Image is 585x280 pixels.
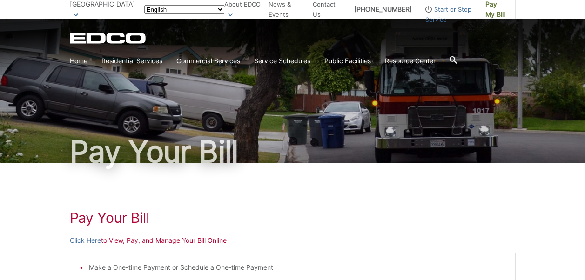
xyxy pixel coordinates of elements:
a: Home [70,56,87,66]
a: EDCD logo. Return to the homepage. [70,33,147,44]
a: Residential Services [101,56,162,66]
a: Resource Center [385,56,436,66]
select: Select a language [144,5,224,14]
a: Service Schedules [254,56,310,66]
h1: Pay Your Bill [70,209,516,226]
p: to View, Pay, and Manage Your Bill Online [70,235,516,246]
a: Click Here [70,235,101,246]
a: Commercial Services [176,56,240,66]
h1: Pay Your Bill [70,137,516,167]
li: Make a One-time Payment or Schedule a One-time Payment [89,262,506,273]
a: Public Facilities [324,56,371,66]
